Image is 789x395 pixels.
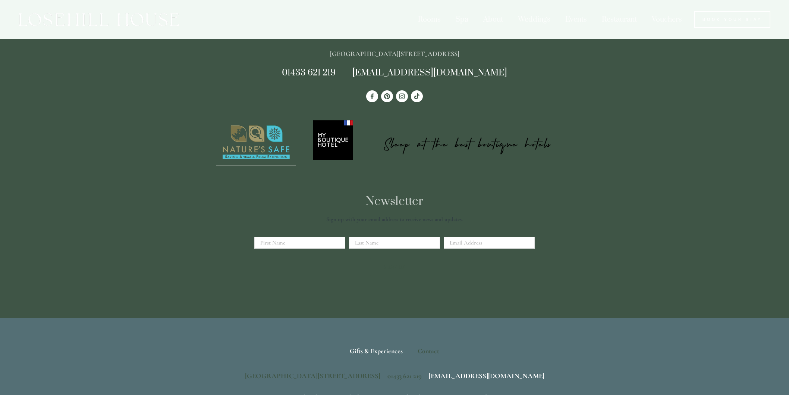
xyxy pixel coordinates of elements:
a: [EMAIL_ADDRESS][DOMAIN_NAME] [429,371,544,380]
input: Email Address [444,237,535,249]
a: [EMAIL_ADDRESS][DOMAIN_NAME] [352,67,507,78]
a: Losehill House Hotel & Spa [366,90,378,102]
div: Restaurant [595,11,644,28]
div: About [477,11,510,28]
img: Losehill House [19,13,179,26]
a: Gifts & Experiences [350,342,409,360]
input: First Name [254,237,345,249]
a: Book Your Stay [694,11,770,28]
a: 01433 621 219 [282,67,336,78]
a: Vouchers [645,11,689,28]
a: Instagram [396,90,408,102]
img: My Boutique Hotel - Logo [309,119,573,160]
p: Sign up with your email address to receive news and updates. [257,215,532,224]
div: Spa [449,11,475,28]
span: [GEOGRAPHIC_DATA][STREET_ADDRESS] [245,371,380,380]
a: Pinterest [381,90,393,102]
button: Sign Up [370,258,420,276]
h2: Newsletter [257,195,532,208]
span: 01433 621 219 [387,371,422,380]
a: TikTok [411,90,423,102]
div: Weddings [511,11,557,28]
input: Last Name [349,237,440,249]
img: Nature's Safe - Logo [216,119,296,166]
div: Events [559,11,594,28]
div: Rooms [411,11,447,28]
div: Contact [411,342,439,360]
p: [GEOGRAPHIC_DATA][STREET_ADDRESS] [216,48,573,60]
span: Sign Up [384,264,405,270]
span: Gifts & Experiences [350,347,403,355]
